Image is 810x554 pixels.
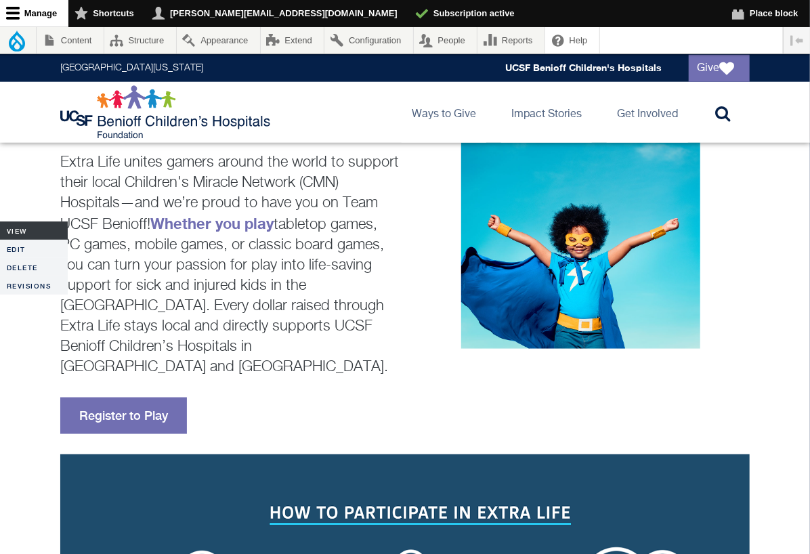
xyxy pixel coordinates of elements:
[461,119,700,349] img: Be a hero for our kids
[104,27,176,54] a: Structure
[401,82,487,143] a: Ways to Give
[150,215,274,232] a: Whether you play
[784,27,810,54] button: Vertical orientation
[545,27,599,54] a: Help
[689,55,750,82] a: Give
[324,27,412,54] a: Configuration
[505,62,662,74] a: UCSF Benioff Children's Hospitals
[60,64,203,73] a: [GEOGRAPHIC_DATA][US_STATE]
[261,27,324,54] a: Extend
[606,82,689,143] a: Get Involved
[177,27,260,54] a: Appearance
[414,27,477,54] a: People
[37,27,104,54] a: Content
[500,82,593,143] a: Impact Stories
[60,152,399,377] p: Extra Life unites gamers around the world to support their local Children's Miracle Network (CMN)...
[60,85,274,140] img: Logo for UCSF Benioff Children's Hospitals Foundation
[477,27,545,54] a: Reports
[60,398,187,434] a: Register to Play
